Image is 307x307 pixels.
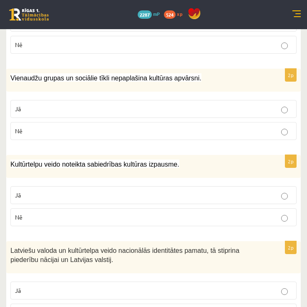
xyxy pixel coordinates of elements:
span: Nē [15,213,23,221]
span: 2287 [138,10,152,19]
input: Nē [281,215,288,222]
a: 524 xp [164,10,186,17]
input: Jā [281,107,288,113]
input: Jā [281,193,288,200]
span: Latviešu valoda un kultūrtelpa veido nacionālās identitātes pamatu, tā stiprina piederību nācijai... [10,247,239,264]
a: Rīgas 1. Tālmācības vidusskola [9,8,49,21]
span: Jā [15,287,21,294]
span: mP [153,10,160,17]
span: Jā [15,191,21,199]
span: Jā [15,105,21,112]
span: Kultūrtelpu veido noteikta sabiedrības kultūras izpausme. [10,161,179,168]
input: Nē [281,129,288,135]
p: 2p [285,68,297,82]
input: Jā [281,288,288,295]
p: 2p [285,155,297,168]
span: Nē [15,41,23,48]
span: xp [177,10,182,17]
span: 524 [164,10,176,19]
input: Nē [281,42,288,49]
span: Nē [15,127,23,135]
span: Vienaudžu grupas un sociālie tīkli nepaplašina kultūras apvārsni. [10,75,201,82]
p: 2p [285,241,297,254]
